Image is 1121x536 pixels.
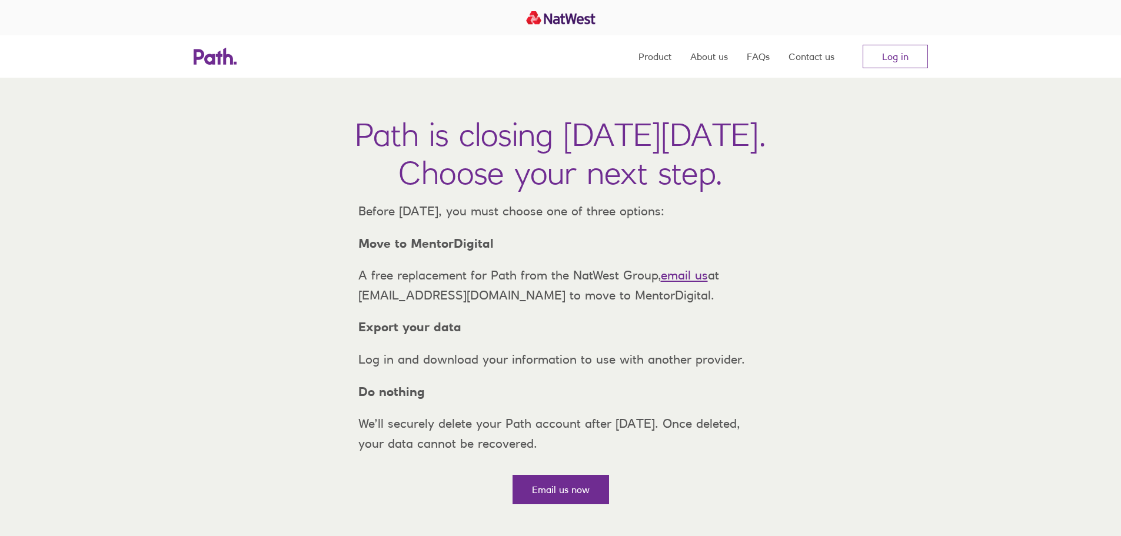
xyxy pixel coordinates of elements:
[690,35,728,78] a: About us
[355,115,766,192] h1: Path is closing [DATE][DATE]. Choose your next step.
[863,45,928,68] a: Log in
[358,384,425,399] strong: Do nothing
[358,319,461,334] strong: Export your data
[349,349,773,369] p: Log in and download your information to use with another provider.
[349,414,773,453] p: We’ll securely delete your Path account after [DATE]. Once deleted, your data cannot be recovered.
[747,35,770,78] a: FAQs
[661,268,708,282] a: email us
[513,475,609,504] a: Email us now
[789,35,834,78] a: Contact us
[358,236,494,251] strong: Move to MentorDigital
[349,201,773,221] p: Before [DATE], you must choose one of three options:
[349,265,773,305] p: A free replacement for Path from the NatWest Group, at [EMAIL_ADDRESS][DOMAIN_NAME] to move to Me...
[638,35,671,78] a: Product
